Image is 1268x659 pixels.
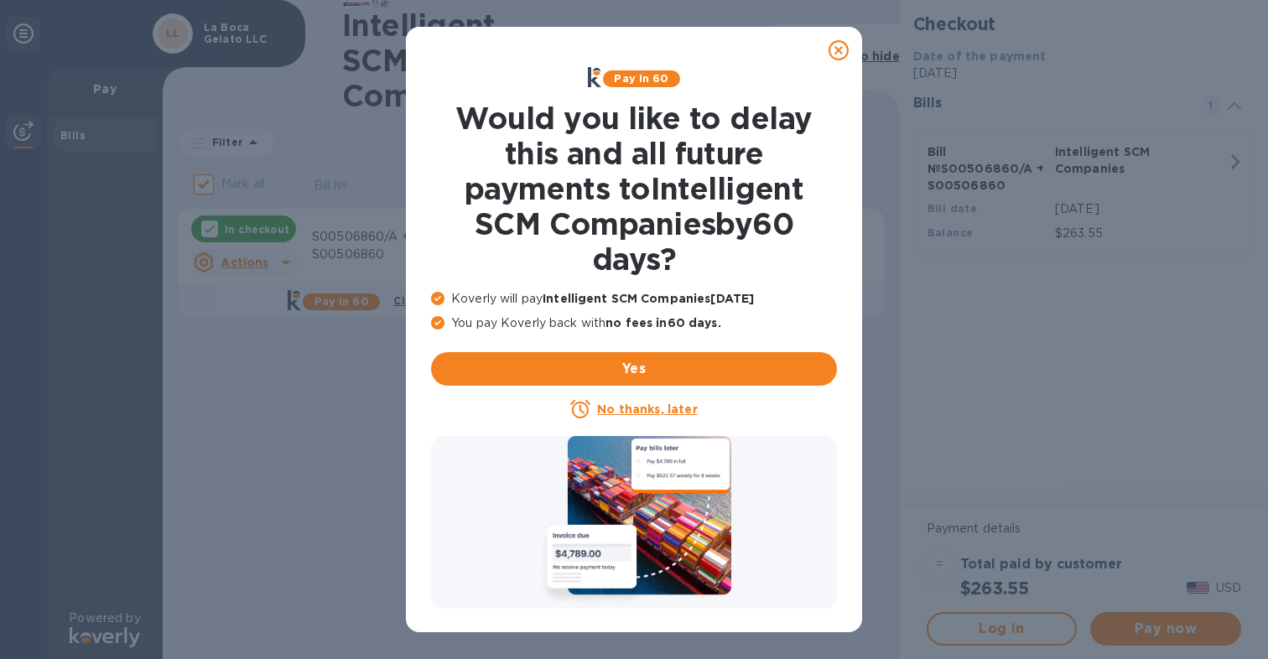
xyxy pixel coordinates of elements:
[543,292,754,305] b: Intelligent SCM Companies [DATE]
[431,314,837,332] p: You pay Koverly back with
[431,101,837,277] h1: Would you like to delay this and all future payments to Intelligent SCM Companies by 60 days ?
[605,316,720,329] b: no fees in 60 days .
[597,402,697,416] u: No thanks, later
[431,352,837,386] button: Yes
[444,359,824,379] span: Yes
[614,72,668,85] b: Pay in 60
[431,290,837,308] p: Koverly will pay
